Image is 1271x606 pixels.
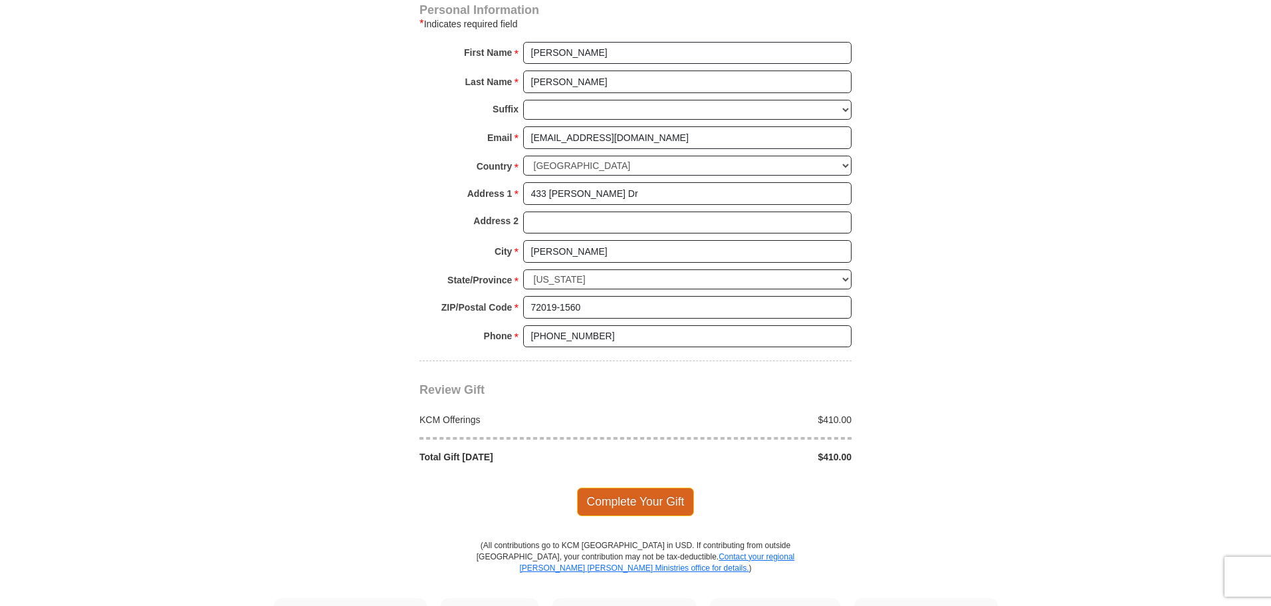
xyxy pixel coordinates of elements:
div: $410.00 [635,413,859,426]
strong: ZIP/Postal Code [441,298,513,317]
strong: Suffix [493,100,519,118]
div: Total Gift [DATE] [413,450,636,464]
strong: Address 2 [473,212,519,230]
strong: State/Province [447,271,512,289]
strong: Phone [484,327,513,345]
strong: Email [487,128,512,147]
span: Review Gift [419,383,485,396]
strong: Last Name [465,73,513,91]
a: Contact your regional [PERSON_NAME] [PERSON_NAME] Ministries office for details. [519,552,794,573]
strong: Address 1 [467,184,513,203]
strong: First Name [464,43,512,62]
div: Indicates required field [419,16,852,32]
p: (All contributions go to KCM [GEOGRAPHIC_DATA] in USD. If contributing from outside [GEOGRAPHIC_D... [476,540,795,598]
div: KCM Offerings [413,413,636,426]
span: Complete Your Gift [577,488,695,516]
strong: Country [477,157,513,176]
h4: Personal Information [419,5,852,15]
div: $410.00 [635,450,859,464]
strong: City [495,242,512,261]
